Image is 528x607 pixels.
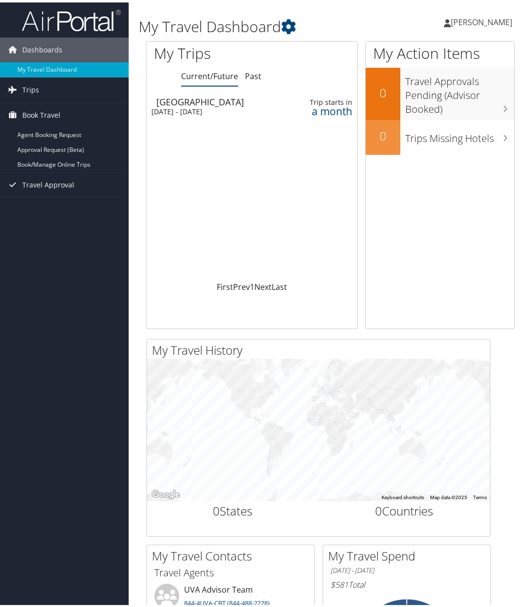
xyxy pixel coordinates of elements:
[473,492,487,498] a: Terms (opens in new tab)
[245,68,261,79] a: Past
[331,577,348,588] span: $581
[326,500,483,517] h2: Countries
[151,105,266,114] div: [DATE] - [DATE]
[366,118,514,152] a: 0Trips Missing Hotels
[154,41,262,61] h1: My Trips
[405,67,514,114] h3: Travel Approvals Pending (Advisor Booked)
[154,500,311,517] h2: States
[331,577,483,588] h6: Total
[152,339,490,356] h2: My Travel History
[156,95,271,104] div: [GEOGRAPHIC_DATA]
[331,563,483,573] h6: [DATE] - [DATE]
[366,82,400,99] h2: 0
[22,75,39,100] span: Trips
[217,279,233,290] a: First
[375,500,382,516] span: 0
[152,545,314,562] h2: My Travel Contacts
[300,104,353,113] div: a month
[272,279,287,290] a: Last
[366,65,514,117] a: 0Travel Approvals Pending (Advisor Booked)
[430,492,467,498] span: Map data ©2025
[250,279,254,290] a: 1
[22,170,74,195] span: Travel Approval
[254,279,272,290] a: Next
[184,596,270,605] a: 844-4UVA-CBT (844-488-2228)
[22,6,121,30] img: airportal-logo.png
[213,500,220,516] span: 0
[405,124,514,143] h3: Trips Missing Hotels
[366,41,514,61] h1: My Action Items
[451,14,512,25] span: [PERSON_NAME]
[444,5,522,35] a: [PERSON_NAME]
[233,279,250,290] a: Prev
[382,492,424,499] button: Keyboard shortcuts
[181,68,238,79] a: Current/Future
[22,100,60,125] span: Book Travel
[366,125,400,142] h2: 0
[139,14,394,35] h1: My Travel Dashboard
[149,486,182,499] a: Open this area in Google Maps (opens a new window)
[154,563,307,577] h3: Travel Agents
[149,486,182,499] img: Google
[300,95,353,104] div: Trip starts in
[22,35,62,60] span: Dashboards
[328,545,490,562] h2: My Travel Spend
